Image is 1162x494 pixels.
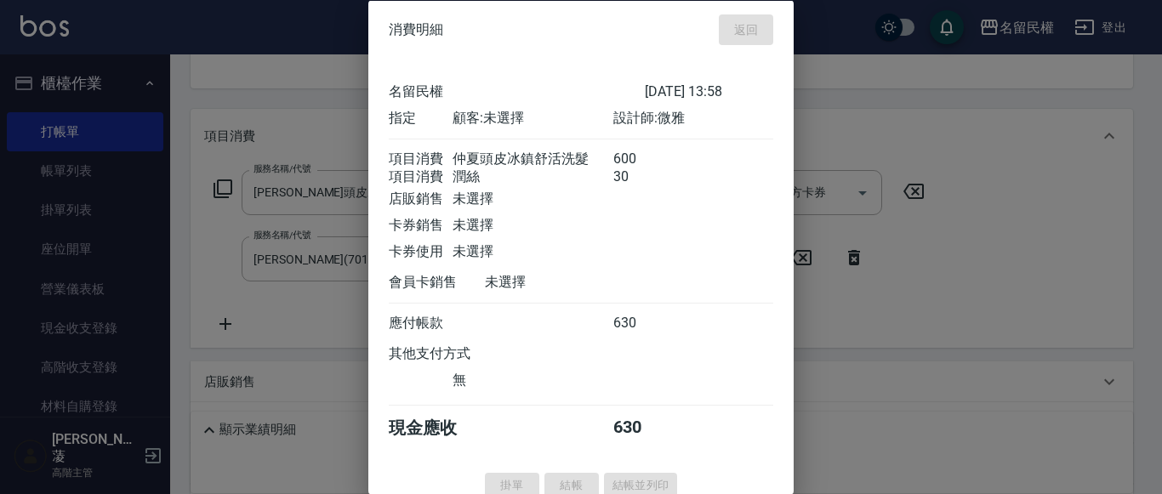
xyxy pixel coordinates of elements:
[453,190,612,208] div: 未選擇
[389,243,453,261] div: 卡券使用
[613,315,677,332] div: 630
[453,168,612,186] div: 潤絲
[389,315,453,332] div: 應付帳款
[613,417,677,440] div: 630
[389,345,517,363] div: 其他支付方式
[389,217,453,235] div: 卡券銷售
[453,150,612,168] div: 仲夏頭皮冰鎮舒活洗髮
[645,83,773,101] div: [DATE] 13:58
[453,372,612,389] div: 無
[389,83,645,101] div: 名留民權
[453,110,612,128] div: 顧客: 未選擇
[389,150,453,168] div: 項目消費
[453,243,612,261] div: 未選擇
[485,274,645,292] div: 未選擇
[389,20,443,37] span: 消費明細
[389,417,485,440] div: 現金應收
[389,190,453,208] div: 店販銷售
[613,168,677,186] div: 30
[389,274,485,292] div: 會員卡銷售
[453,217,612,235] div: 未選擇
[389,168,453,186] div: 項目消費
[613,110,773,128] div: 設計師: 微雅
[613,150,677,168] div: 600
[389,110,453,128] div: 指定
